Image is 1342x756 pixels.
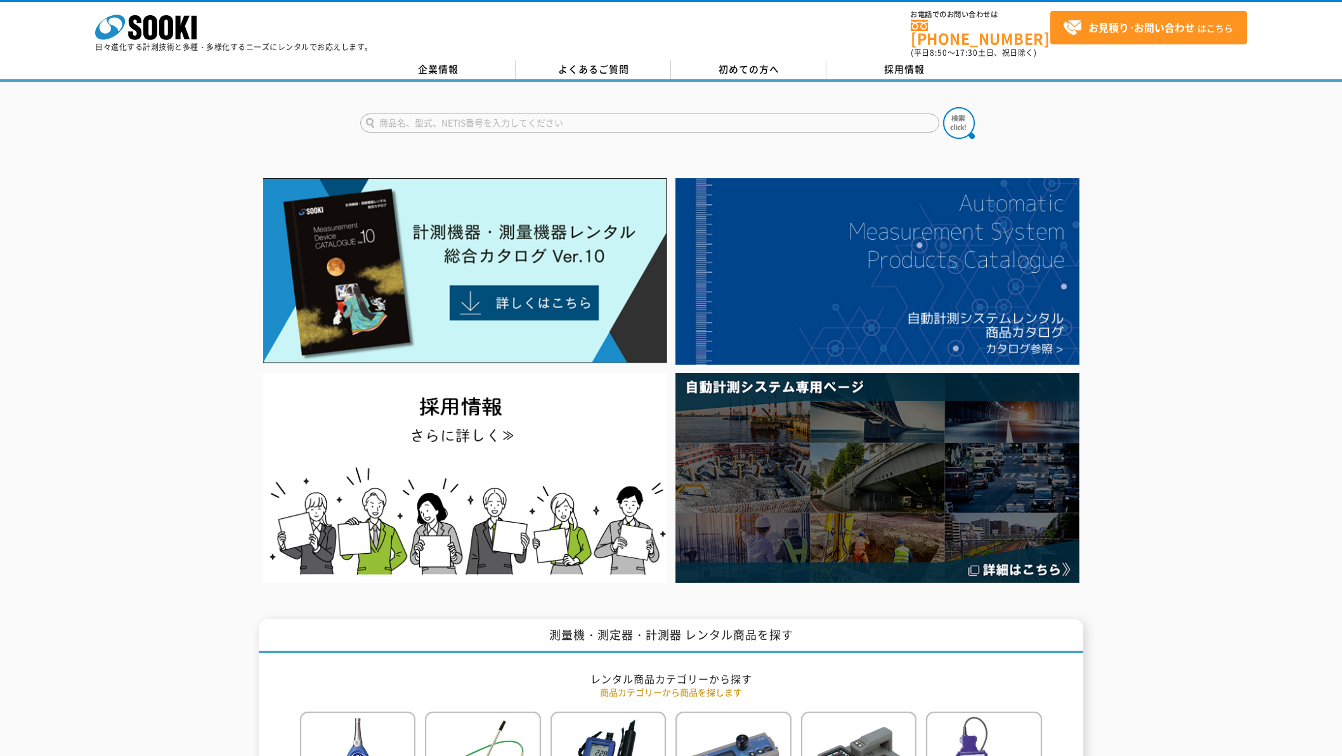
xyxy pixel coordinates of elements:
[911,47,1036,58] span: (平日 ～ 土日、祝日除く)
[671,60,826,79] a: 初めての方へ
[955,47,978,58] span: 17:30
[1088,20,1195,35] strong: お見積り･お問い合わせ
[300,686,1042,699] p: 商品カテゴリーから商品を探します
[95,43,373,51] p: 日々進化する計測技術と多種・多様化するニーズにレンタルでお応えします。
[719,62,779,76] span: 初めての方へ
[675,373,1079,583] img: 自動計測システム専用ページ
[930,47,948,58] span: 8:50
[1063,18,1233,37] span: はこちら
[300,672,1042,686] h2: レンタル商品カテゴリーから探す
[826,60,982,79] a: 採用情報
[1050,11,1247,44] a: お見積り･お問い合わせはこちら
[911,20,1050,46] a: [PHONE_NUMBER]
[360,60,516,79] a: 企業情報
[263,178,667,363] img: Catalog Ver10
[943,107,975,139] img: btn_search.png
[675,178,1079,365] img: 自動計測システムカタログ
[516,60,671,79] a: よくあるご質問
[259,619,1083,654] h1: 測量機・測定器・計測器 レンタル商品を探す
[360,114,939,133] input: 商品名、型式、NETIS番号を入力してください
[263,373,667,583] img: SOOKI recruit
[911,11,1050,18] span: お電話でのお問い合わせは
